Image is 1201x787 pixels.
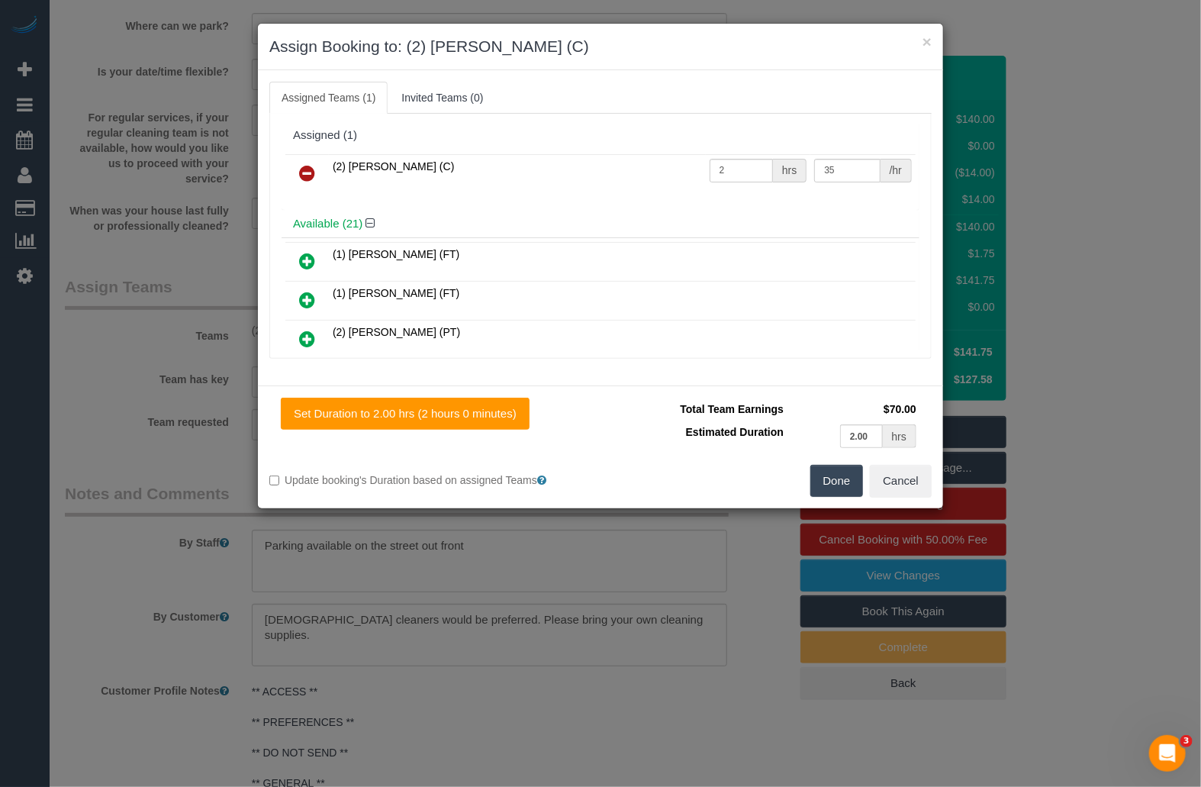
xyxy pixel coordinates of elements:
span: (1) [PERSON_NAME] (FT) [333,287,459,299]
div: Assigned (1) [293,129,908,142]
input: Update booking's Duration based on assigned Teams [269,476,279,485]
button: Cancel [870,465,932,497]
label: Update booking's Duration based on assigned Teams [269,473,589,488]
span: (1) [PERSON_NAME] (FT) [333,248,459,260]
div: /hr [881,159,912,182]
span: (2) [PERSON_NAME] (PT) [333,326,460,338]
a: Invited Teams (0) [389,82,495,114]
iframe: Intercom live chat [1149,735,1186,772]
td: $70.00 [787,398,920,421]
button: Done [810,465,864,497]
h4: Available (21) [293,218,908,231]
td: Total Team Earnings [612,398,787,421]
span: 3 [1180,735,1193,747]
div: hrs [883,424,916,448]
h3: Assign Booking to: (2) [PERSON_NAME] (C) [269,35,932,58]
div: hrs [773,159,807,182]
button: Set Duration to 2.00 hrs (2 hours 0 minutes) [281,398,530,430]
a: Assigned Teams (1) [269,82,388,114]
button: × [922,34,932,50]
span: Estimated Duration [686,426,784,438]
span: (2) [PERSON_NAME] (C) [333,160,454,173]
